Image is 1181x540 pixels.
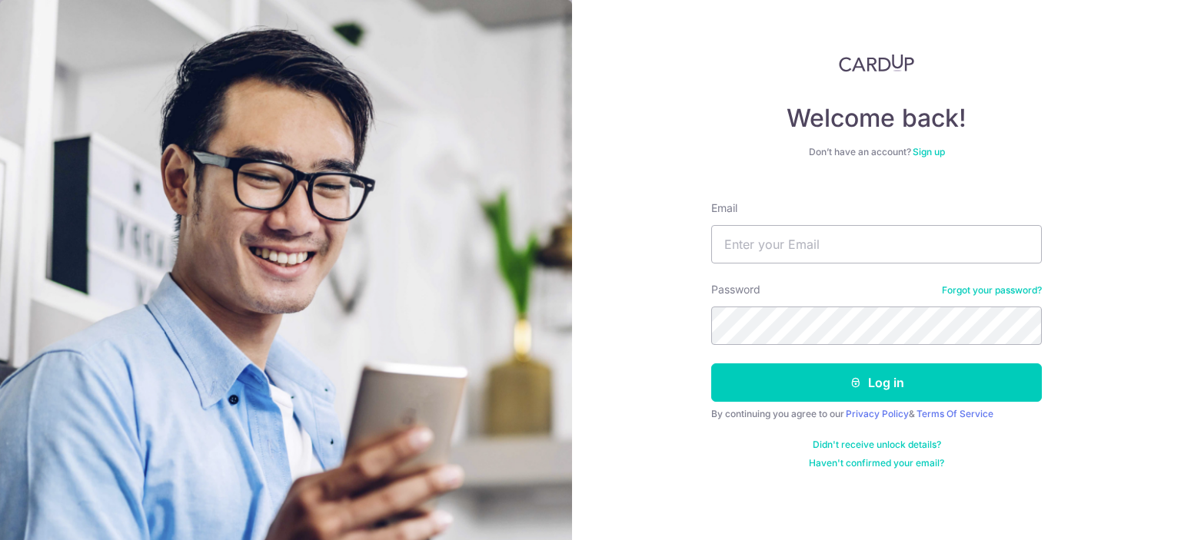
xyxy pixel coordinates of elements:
[813,439,941,451] a: Didn't receive unlock details?
[917,408,993,419] a: Terms Of Service
[711,225,1042,263] input: Enter your Email
[809,457,944,469] a: Haven't confirmed your email?
[913,146,945,157] a: Sign up
[711,200,737,216] label: Email
[846,408,909,419] a: Privacy Policy
[711,363,1042,402] button: Log in
[839,54,914,72] img: CardUp Logo
[711,408,1042,420] div: By continuing you agree to our &
[711,282,760,297] label: Password
[711,146,1042,158] div: Don’t have an account?
[942,284,1042,297] a: Forgot your password?
[711,103,1042,134] h4: Welcome back!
